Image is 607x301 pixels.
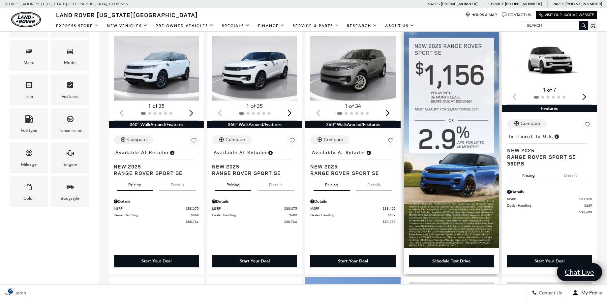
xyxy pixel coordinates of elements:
button: Save Vehicle [582,119,592,132]
div: 360° WalkAround/Features [109,121,204,128]
div: 1 / 2 [507,36,593,84]
span: Land Rover [US_STATE][GEOGRAPHIC_DATA] [56,11,198,19]
a: land-rover [11,12,41,27]
span: $89,089 [383,219,396,224]
button: pricing tab [314,176,350,191]
div: Next slide [383,105,392,120]
a: MSRP $91,920 [507,196,592,201]
a: Research [343,20,381,32]
span: $91,920 [579,196,592,201]
a: Dealer Handling $689 [114,213,199,218]
button: Compare Vehicle [507,119,547,128]
div: Features [62,93,78,100]
span: New 2025 [212,163,292,170]
span: MSRP [507,196,579,201]
button: details tab [553,167,589,181]
a: About Us [381,20,418,32]
button: details tab [356,176,392,191]
span: New 2025 [310,163,390,170]
span: Service [488,2,504,6]
span: $88,400 [383,206,396,211]
a: Dealer Handling $689 [310,213,395,218]
button: details tab [159,176,196,191]
span: Dealer Handling [507,203,584,208]
a: EXPRESS STORE [52,20,103,32]
a: Dealer Handling $689 [507,203,592,208]
span: Vehicle has shipped from factory of origin. Estimated time of delivery to Retailer is on average ... [554,133,560,140]
div: 1 / 2 [310,36,396,101]
span: Make [25,45,33,59]
button: Open user profile menu [567,285,607,301]
span: $88,075 [284,206,297,211]
div: MileageMileage [10,142,48,173]
div: 1 of 35 [212,103,297,110]
a: $89,089 [310,219,395,224]
button: pricing tab [510,167,546,181]
a: $88,764 [212,219,297,224]
span: Available at Retailer [312,149,366,156]
div: Pricing Details - Range Rover Sport SE [310,198,395,204]
span: New 2025 [507,147,587,154]
span: $88,764 [284,219,297,224]
div: Mileage [21,161,37,168]
a: Hours & Map [466,13,497,17]
span: Trim [25,79,33,93]
div: 1 of 35 [114,103,199,110]
a: Available at RetailerNew 2025Range Rover Sport SE [310,148,395,176]
span: MSRP [310,206,382,211]
div: Next slide [285,105,294,120]
span: Range Rover Sport SE 360PS [507,154,587,167]
nav: Main Navigation [52,20,418,32]
span: Available at Retailer [214,149,267,156]
span: Available at Retailer [115,149,169,156]
div: Start Your Deal [141,258,171,264]
span: MSRP [114,206,186,211]
div: Features [502,105,597,112]
span: Features [66,79,74,93]
div: 360° WalkAround/Features [305,121,400,128]
div: Compare [127,137,147,143]
img: 2025 LAND ROVER Range Rover Sport SE 1 [212,36,298,101]
div: FeaturesFeatures [51,75,89,105]
button: Save Vehicle [189,135,199,148]
span: Color [25,181,33,195]
span: My Profile [579,290,602,296]
div: Compare [226,137,245,143]
a: $88,764 [114,219,199,224]
a: Visit Our Jaguar Website [539,13,594,17]
span: $689 [388,213,396,218]
section: Click to Open Cookie Consent Modal [3,287,18,294]
span: New 2025 [114,163,194,170]
div: Fueltype [21,127,37,134]
div: Start Your Deal [114,255,199,267]
div: Schedule Test Drive [409,255,494,267]
span: Mileage [25,147,33,161]
span: Transmission [66,113,74,127]
a: Available at RetailerNew 2025Range Rover Sport SE [212,148,297,176]
div: Start Your Deal [310,255,395,267]
span: $88,764 [186,219,199,224]
span: Sales [428,2,440,6]
div: 1 of 34 [310,103,395,110]
a: MSRP $88,075 [114,206,199,211]
img: 2025 LAND ROVER Range Rover Sport SE 360PS 1 [507,36,593,84]
span: Dealer Handling [114,213,191,218]
span: Vehicle is in stock and ready for immediate delivery. Due to demand, availability is subject to c... [169,149,175,156]
a: [PHONE_NUMBER] [505,1,542,7]
span: Range Rover Sport SE [212,170,292,176]
span: MSRP [212,206,284,211]
div: Model [64,59,76,66]
div: ColorColor [10,176,48,207]
a: Dealer Handling $689 [212,213,297,218]
span: Fueltype [25,113,33,127]
div: 360° WalkAround/Features [207,121,302,128]
span: Range Rover Sport SE [310,170,390,176]
div: Bodystyle [61,195,79,202]
div: Make [23,59,34,66]
span: Vehicle is in stock and ready for immediate delivery. Due to demand, availability is subject to c... [267,149,273,156]
button: pricing tab [117,176,153,191]
span: Dealer Handling [310,213,387,218]
a: [PHONE_NUMBER] [565,1,602,7]
div: 1 of 7 [507,86,592,94]
a: In Transit to U.S.New 2025Range Rover Sport SE 360PS [507,132,592,167]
